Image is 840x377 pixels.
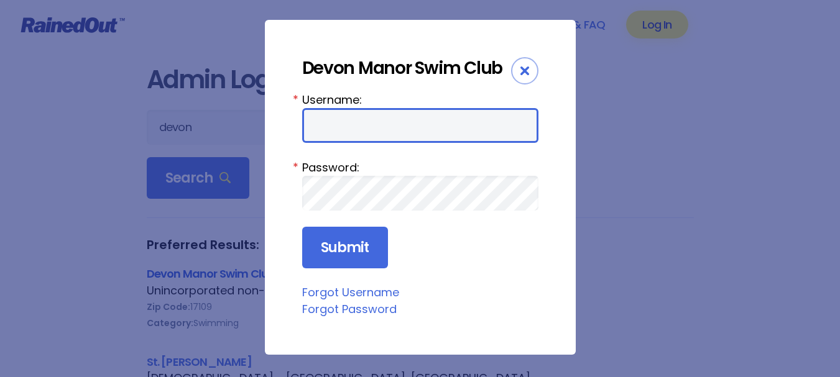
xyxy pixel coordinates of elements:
a: Forgot Username [302,284,399,300]
div: Devon Manor Swim Club [302,57,511,79]
div: Close [511,57,538,84]
a: Forgot Password [302,301,397,317]
input: Submit [302,227,388,269]
label: Username: [302,91,538,108]
label: Password: [302,159,538,176]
